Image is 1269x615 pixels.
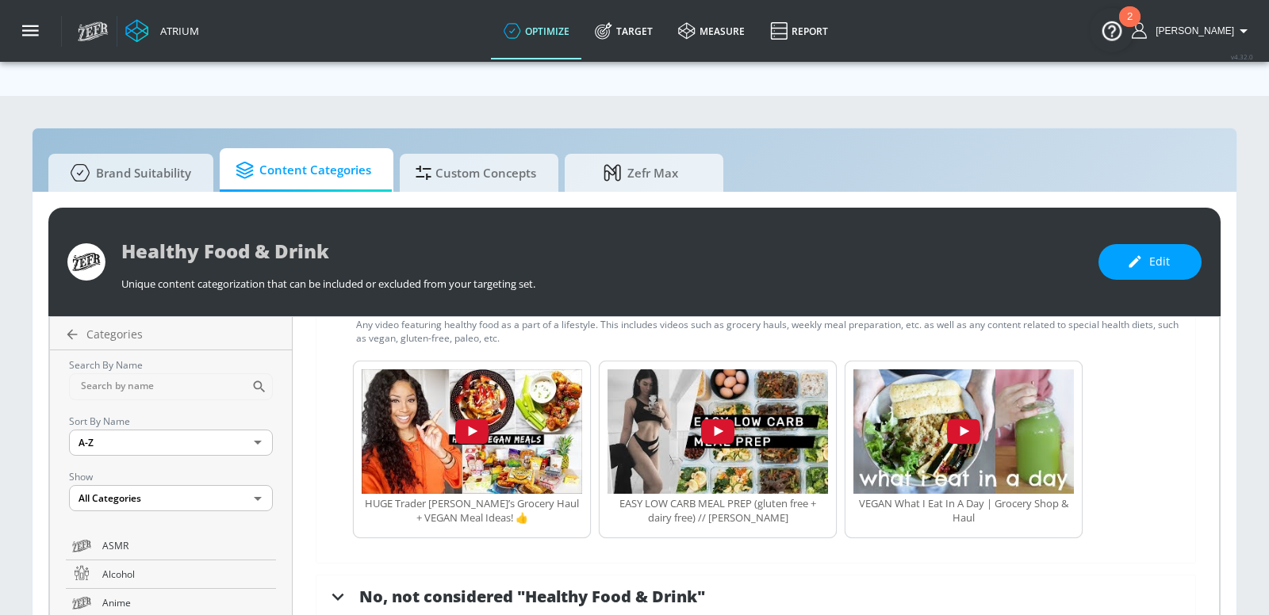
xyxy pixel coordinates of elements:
[665,2,757,59] a: measure
[1090,8,1134,52] button: Open Resource Center, 2 new notifications
[853,369,1074,495] button: XTze4QzPoQw
[69,485,273,511] div: All Categories
[69,373,251,400] input: Search by name
[853,369,1074,493] img: XTze4QzPoQw
[757,2,841,59] a: Report
[56,327,292,342] a: Categories
[359,586,705,607] span: No, not considered "Healthy Food & Drink"
[102,566,270,583] span: Alcohol
[1132,21,1253,40] button: [PERSON_NAME]
[236,151,371,189] span: Content Categories
[608,496,828,525] div: EASY LOW CARB MEAL PREP (gluten free + dairy free) // [PERSON_NAME]
[69,413,273,430] p: Sort By Name
[581,154,701,192] span: Zefr Max
[491,2,582,59] a: optimize
[1130,252,1170,272] span: Edit
[356,318,1183,345] div: Any video featuring healthy food as a part of a lifestyle. This includes videos such as grocery h...
[1149,25,1234,36] span: login as: sarah.grindle@zefr.com
[853,496,1074,525] div: VEGAN What I Eat In A Day | Grocery Shop & Haul
[1231,52,1253,61] span: v 4.32.0
[1098,244,1202,280] button: Edit
[416,154,536,192] span: Custom Concepts
[608,369,828,493] img: 6VMW9m7kCdg
[102,537,270,554] span: ASMR
[69,430,273,456] div: A-Z
[608,369,828,495] button: 6VMW9m7kCdg
[64,154,191,192] span: Brand Suitability
[1127,17,1133,37] div: 2
[362,369,582,495] button: exAshGU-uRk
[582,2,665,59] a: Target
[86,327,143,342] span: Categories
[154,24,199,38] div: Atrium
[362,369,582,493] img: exAshGU-uRk
[69,357,273,373] p: Search By Name
[362,496,582,525] div: HUGE Trader [PERSON_NAME]’s Grocery Haul + VEGAN Meal Ideas! 👍
[66,532,276,560] a: ASMR
[69,468,273,485] p: Show
[125,19,199,43] a: Atrium
[102,594,270,611] span: Anime
[121,269,1083,291] div: Unique content categorization that can be included or excluded from your targeting set.
[66,560,276,589] a: Alcohol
